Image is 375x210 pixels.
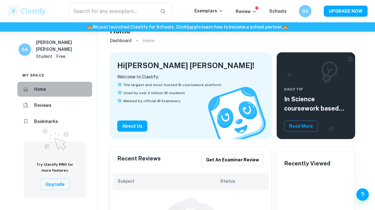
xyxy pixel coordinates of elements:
[269,9,287,14] a: Schools
[59,162,67,167] span: PRO
[284,86,348,92] span: Daily Tip
[17,82,92,97] a: Home
[39,125,70,152] img: Upgrade to Pro
[36,39,81,53] h6: [PERSON_NAME] [PERSON_NAME]
[34,118,58,125] h6: Bookmarks
[110,36,132,45] a: Dashboard
[17,98,92,113] a: Reviews
[118,178,220,185] h6: Subject
[194,7,223,14] p: Exemplars
[118,154,161,165] h6: Recent Reviews
[324,6,368,17] button: UPGRADE NOW
[143,37,154,44] p: Home
[299,5,311,17] button: SA
[31,162,78,173] h6: Try Clastify for more features
[7,5,47,17] img: Clastify logo
[117,120,147,132] button: About Us
[117,73,264,80] p: Welcome to Clastify:
[123,90,185,96] span: Used by over 2 million IB students
[21,46,29,53] h6: SA
[34,102,51,109] h6: Reviews
[22,72,45,78] span: My space
[187,24,196,29] a: here
[356,188,369,201] button: Help and Feedback
[69,2,155,20] input: Search for any exemplars...
[123,98,181,104] span: Marked by official IB Examiners
[284,94,348,113] h5: In Science coursework based on experimental procedures, include the control group
[283,24,288,29] span: 🏫
[117,60,254,71] h4: Hi [PERSON_NAME] [PERSON_NAME] !
[284,120,318,132] button: Read More
[56,53,65,60] p: Free
[123,82,221,88] span: The largest and most trusted IB coursework platform
[34,86,46,93] h6: Home
[17,114,92,129] a: Bookmarks
[40,178,70,190] button: Upgrade
[201,154,264,165] button: Get an examiner review
[220,178,264,185] h6: Status
[302,8,309,15] h6: SA
[236,8,257,15] p: Review
[36,53,52,60] p: Student
[87,24,92,29] span: 🏫
[1,24,374,30] h6: We just launched Clastify for Schools. Click to learn how to become a school partner.
[284,159,330,168] h6: Recently Viewed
